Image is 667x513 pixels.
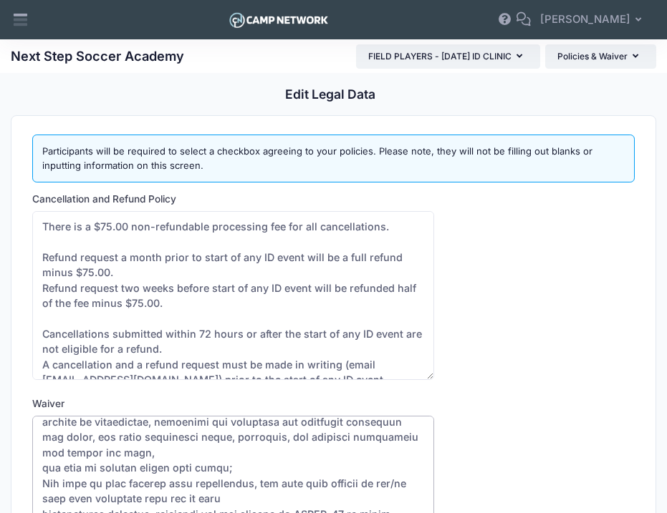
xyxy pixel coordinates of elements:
textarea: There is a $75.00 non-refundable processing fee for all cancellations. Refund request a month pri... [32,211,433,380]
h1: Next Step Soccer Academy [11,49,184,64]
img: Logo [227,9,330,31]
span: [PERSON_NAME] [540,11,630,27]
div: Participants will be required to select a checkbox agreeing to your policies. Please note, they w... [32,135,635,182]
label: Waiver [32,396,183,411]
label: Cancellation and Refund Policy [32,192,183,206]
button: [PERSON_NAME] [531,4,656,36]
button: FIELD PLAYERS - [DATE] ID CLINIC [356,44,540,69]
span: FIELD PLAYERS - [DATE] ID CLINIC [368,51,512,62]
div: Show aside menu [6,4,35,36]
button: Policies & Waiver [545,44,656,69]
h1: Edit Legal Data [285,87,375,102]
